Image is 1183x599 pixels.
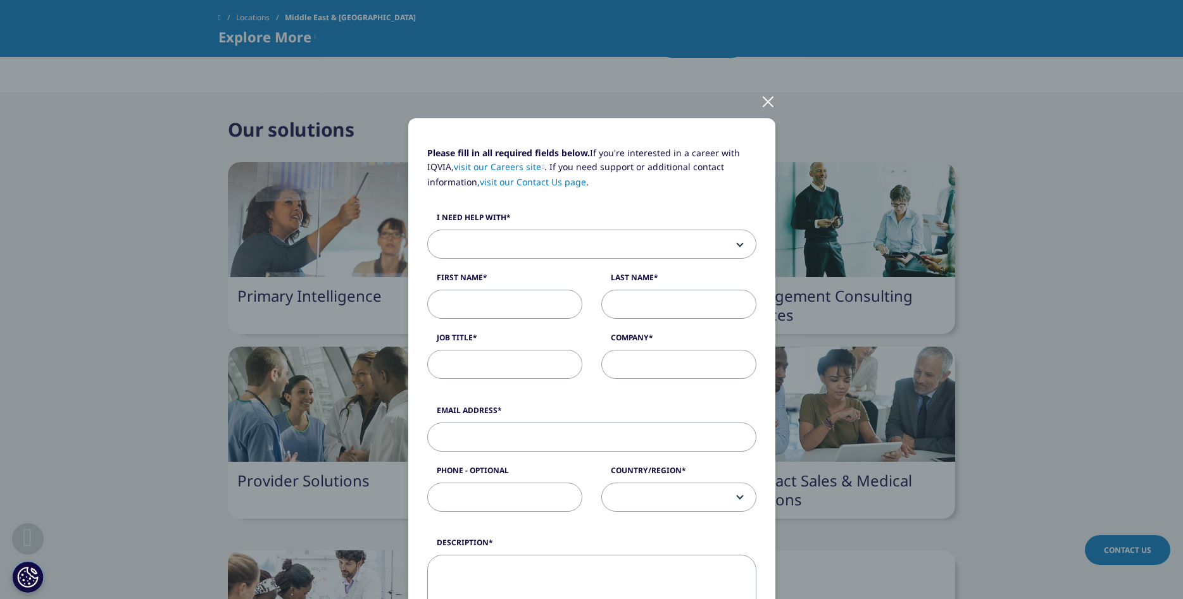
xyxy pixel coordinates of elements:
a: visit our Careers site [454,161,545,173]
p: If you're interested in a career with IQVIA, . If you need support or additional contact informat... [427,146,756,199]
label: Country/Region [601,465,756,483]
label: Phone - Optional [427,465,582,483]
button: Cookies Settings [12,561,44,593]
label: Last Name [601,272,756,290]
label: I need help with [427,212,756,230]
label: Job Title [427,332,582,350]
label: Company [601,332,756,350]
label: Email Address [427,405,756,423]
label: Description [427,537,756,555]
strong: Please fill in all required fields below. [427,147,590,159]
a: visit our Contact Us page [480,176,586,188]
label: First Name [427,272,582,290]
